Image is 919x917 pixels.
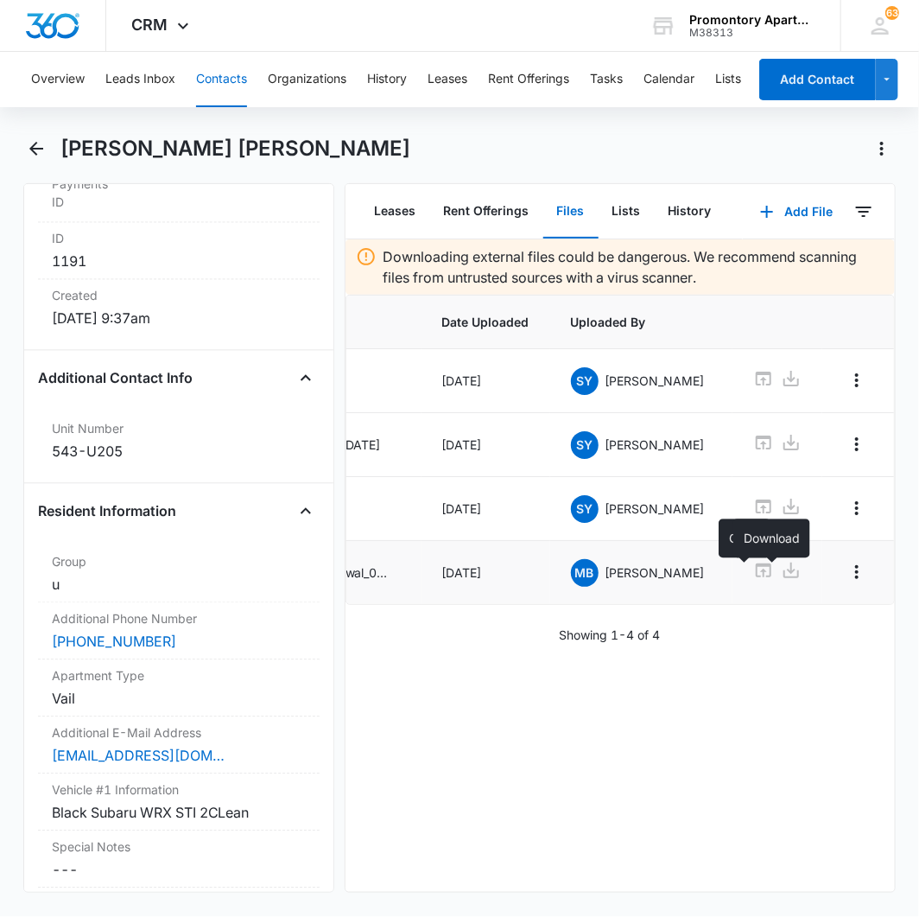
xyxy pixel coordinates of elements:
label: Additional Phone Number [52,610,306,628]
button: Add File [743,191,850,232]
div: account name [689,13,815,27]
div: 543-U205 [52,442,306,462]
span: SY [571,495,599,523]
button: Overflow Menu [843,366,871,394]
button: Rent Offerings [430,185,543,239]
button: History [655,185,726,239]
p: Downloading external files could be dangerous. We recommend scanning files from untrusted sources... [383,246,885,288]
p: [PERSON_NAME] [605,436,705,454]
button: Overflow Menu [843,558,871,586]
button: Add Contact [759,59,876,100]
div: Unit Number543-U205 [38,413,320,469]
label: Group [52,553,306,571]
button: Close [292,365,320,392]
div: Black Subaru WRX STI 2CLean [52,803,306,824]
div: Vail [52,689,306,710]
div: Open [719,519,770,557]
button: Filters [850,198,878,226]
p: [PERSON_NAME] [605,372,705,390]
label: Special Notes [52,838,306,857]
h4: Resident Information [38,501,176,522]
h4: Additional Contact Info [38,368,193,389]
h1: [PERSON_NAME] [PERSON_NAME] [60,136,411,162]
button: Back [23,135,50,162]
span: Date Uploaded [442,313,529,331]
button: Overflow Menu [843,494,871,522]
dt: ID [52,230,306,248]
button: Contacts [196,52,247,107]
a: [PHONE_NUMBER] [52,632,176,653]
button: Close [292,498,320,525]
span: Uploaded By [571,313,712,331]
div: Additional E-Mail Address[EMAIL_ADDRESS][DOMAIN_NAME] [38,717,320,774]
div: Created[DATE] 9:37am [38,280,320,336]
div: Additional Phone Number[PHONE_NUMBER] [38,603,320,660]
div: Download [733,519,810,557]
button: Overview [31,52,85,107]
button: Leases [428,52,467,107]
div: Groupu [38,546,320,603]
div: u [52,575,306,595]
span: 63 [885,6,899,20]
a: [EMAIL_ADDRESS][DOMAIN_NAME] [52,746,225,767]
div: Payments ID [38,165,320,223]
button: Lists [715,52,741,107]
button: Leads Inbox [105,52,175,107]
button: Organizations [268,52,346,107]
span: SY [571,431,599,459]
button: Files [543,185,599,239]
div: account id [689,27,815,39]
dd: 1191 [52,252,306,272]
button: Actions [868,135,896,162]
dd: --- [52,860,306,881]
span: CRM [132,16,168,34]
button: History [367,52,407,107]
button: Leases [361,185,430,239]
label: Unit Number [52,420,306,438]
td: [DATE] [421,349,550,413]
dt: Payments ID [52,175,121,212]
div: Apartment TypeVail [38,660,320,717]
button: Overflow Menu [843,430,871,458]
label: Apartment Type [52,667,306,685]
td: [DATE] [421,477,550,541]
p: [PERSON_NAME] [605,564,705,582]
span: SY [571,367,599,395]
div: ID1191 [38,223,320,280]
td: [DATE] [421,413,550,477]
button: Lists [599,185,655,239]
button: Calendar [643,52,694,107]
td: [DATE] [421,541,550,605]
button: Tasks [590,52,623,107]
div: Vehicle #1 InformationBlack Subaru WRX STI 2CLean [38,774,320,831]
span: MB [571,559,599,587]
p: [PERSON_NAME] [605,500,705,518]
div: Special Notes--- [38,831,320,888]
button: Rent Offerings [488,52,569,107]
p: Showing 1-4 of 4 [559,626,660,644]
label: Additional E-Mail Address [52,724,306,742]
label: Vehicle #1 Information [52,781,306,799]
div: notifications count [885,6,899,20]
dd: [DATE] 9:37am [52,309,306,329]
dt: Created [52,287,306,305]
